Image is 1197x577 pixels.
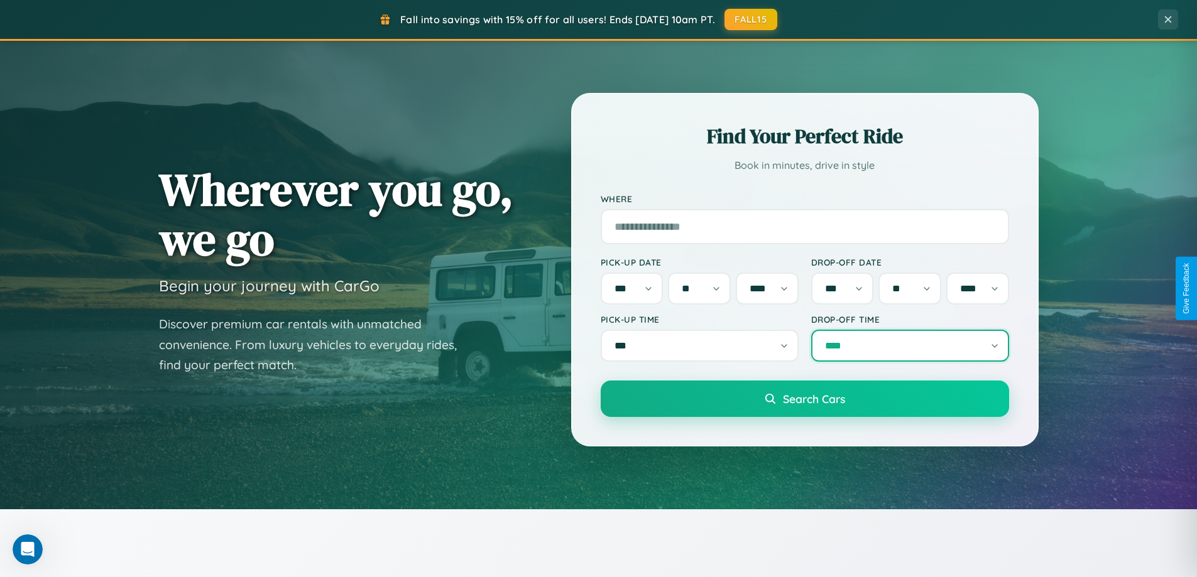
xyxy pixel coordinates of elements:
[400,13,715,26] span: Fall into savings with 15% off for all users! Ends [DATE] 10am PT.
[724,9,777,30] button: FALL15
[601,193,1009,204] label: Where
[601,380,1009,417] button: Search Cars
[601,156,1009,175] p: Book in minutes, drive in style
[159,314,473,375] p: Discover premium car rentals with unmatched convenience. From luxury vehicles to everyday rides, ...
[811,314,1009,325] label: Drop-off Time
[13,534,43,564] iframe: Intercom live chat
[601,314,799,325] label: Pick-up Time
[601,257,799,267] label: Pick-up Date
[159,276,380,295] h3: Begin your journey with CarGo
[1182,263,1191,314] div: Give Feedback
[601,122,1009,150] h2: Find Your Perfect Ride
[783,392,845,406] span: Search Cars
[159,164,513,264] h1: Wherever you go, we go
[811,257,1009,267] label: Drop-off Date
